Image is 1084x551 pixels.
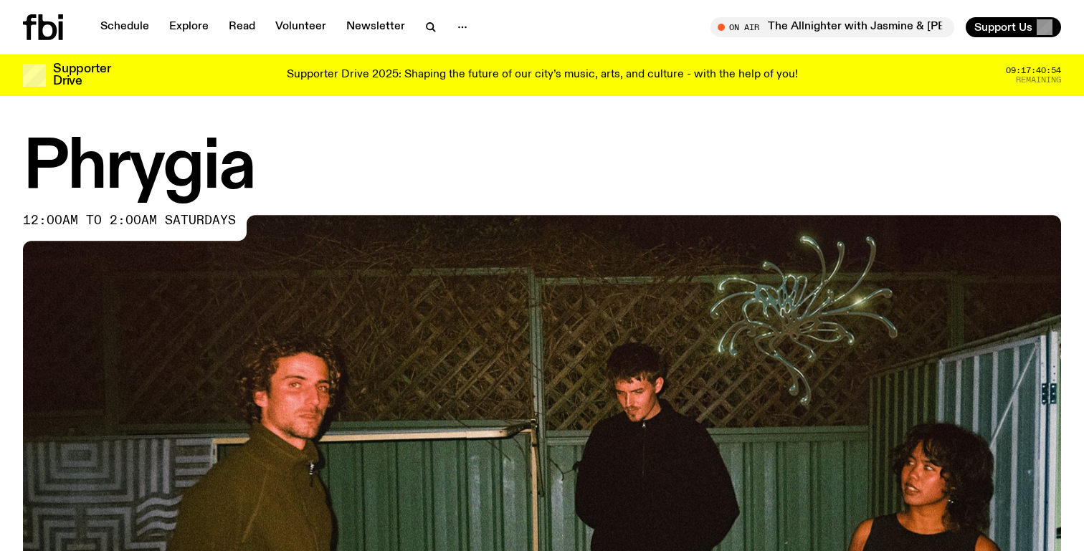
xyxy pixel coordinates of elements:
[710,17,954,37] button: On AirThe Allnighter with Jasmine & [PERSON_NAME]
[1006,67,1061,75] span: 09:17:40:54
[92,17,158,37] a: Schedule
[23,136,1061,201] h1: Phrygia
[287,69,798,82] p: Supporter Drive 2025: Shaping the future of our city’s music, arts, and culture - with the help o...
[220,17,264,37] a: Read
[53,63,110,87] h3: Supporter Drive
[966,17,1061,37] button: Support Us
[23,215,236,226] span: 12:00am to 2:00am saturdays
[1016,76,1061,84] span: Remaining
[161,17,217,37] a: Explore
[974,21,1032,34] span: Support Us
[267,17,335,37] a: Volunteer
[338,17,414,37] a: Newsletter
